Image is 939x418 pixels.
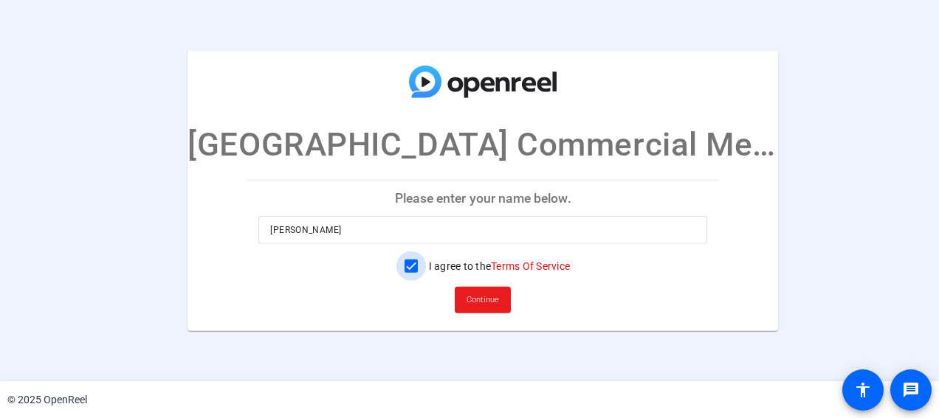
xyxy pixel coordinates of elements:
div: © 2025 OpenReel [7,392,87,408]
a: Terms Of Service [491,260,570,272]
mat-icon: accessibility [854,381,872,399]
img: company-logo [409,65,557,97]
input: Enter your name [270,221,695,239]
p: Please enter your name below. [247,180,719,215]
p: [GEOGRAPHIC_DATA] Commercial Message [188,119,778,168]
span: Continue [467,289,499,311]
mat-icon: message [902,381,920,399]
label: I agree to the [426,259,571,274]
button: Continue [455,287,511,313]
